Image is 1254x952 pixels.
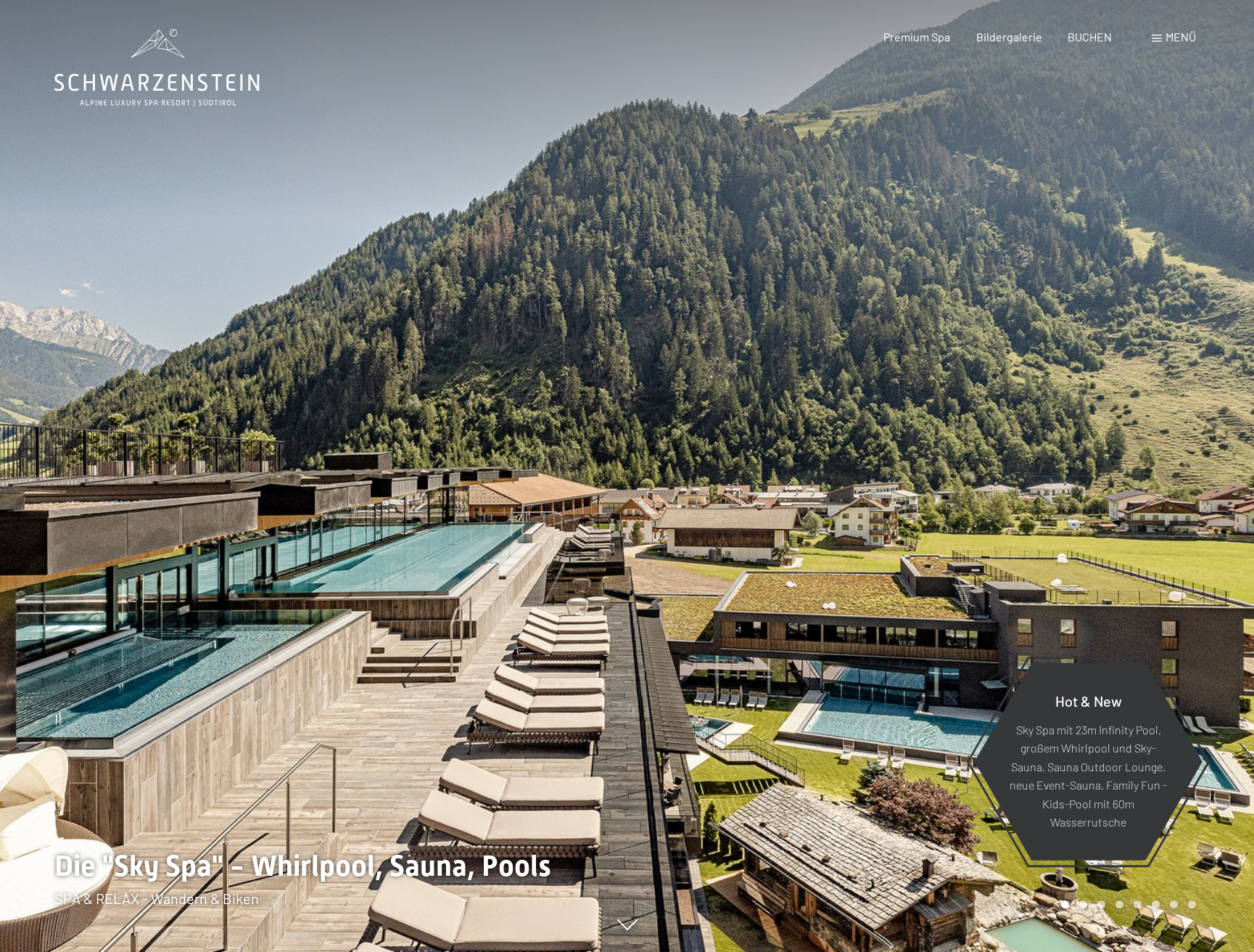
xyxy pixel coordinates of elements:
[1152,900,1160,908] div: Carousel Page 6
[1079,900,1087,908] div: Carousel Page 2
[1056,900,1196,908] div: Carousel Pagination
[1055,692,1122,709] span: Hot & New
[1188,900,1196,908] div: Carousel Page 8
[1010,720,1167,832] p: Sky Spa mit 23m Infinity Pool, großem Whirlpool und Sky-Sauna, Sauna Outdoor Lounge, neue Event-S...
[973,662,1203,861] a: Hot & New Sky Spa mit 23m Infinity Pool, großem Whirlpool und Sky-Sauna, Sauna Outdoor Lounge, ne...
[1097,900,1105,908] div: Carousel Page 3
[883,30,950,44] a: Premium Spa
[976,30,1042,44] a: Bildergalerie
[1134,900,1142,908] div: Carousel Page 5
[1061,900,1069,908] div: Carousel Page 1 (Current Slide)
[1170,900,1178,908] div: Carousel Page 7
[1166,30,1196,44] span: Menü
[1115,900,1123,908] div: Carousel Page 4
[1068,30,1112,44] a: BUCHEN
